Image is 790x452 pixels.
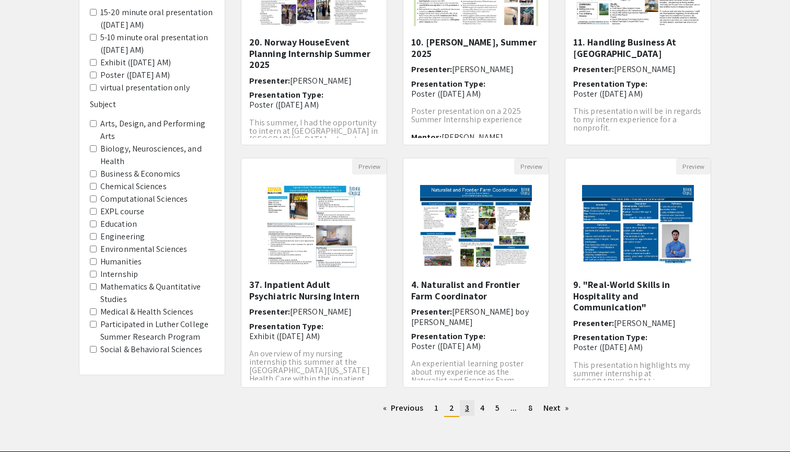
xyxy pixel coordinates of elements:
span: 4 [480,402,484,413]
h5: 9. "Real-World Skills in Hospitality and Communication" [573,279,703,313]
a: Next page [538,400,574,416]
button: Preview [676,158,711,175]
h5: 37. Inpatient Adult Psychiatric Nursing Intern [249,279,379,302]
div: Open Presentation <p>37. Inpatient Adult Psychiatric Nursing Intern</p> [241,158,387,388]
h6: Presenter: [411,307,541,327]
span: Presentation Type: [573,78,647,89]
label: Engineering [100,230,145,243]
h6: Subject [90,99,214,109]
span: This summer, I had the opportunity to intern at [GEOGRAPHIC_DATA] in [GEOGRAPHIC_DATA], where I s... [249,117,378,145]
span: Presentation Type: [411,331,485,342]
h6: Presenter: [573,318,703,328]
span: ... [510,402,517,413]
span: 1 [434,402,438,413]
h5: 10. [PERSON_NAME], Summer 2025 [411,37,541,59]
span: This presentation highlights my summer internship at [GEOGRAPHIC_DATA] in [US_STATE], where I wor... [573,360,690,396]
span: [PERSON_NAME] [442,132,503,143]
div: Open Presentation <p>4. Naturalist and Frontier Farm Coordinator</p> [403,158,549,388]
p: An experiential learning poster about my experience as the Naturalist and Frontier Farm Coordinat... [411,360,541,410]
h6: Presenter: [573,64,703,74]
span: 8 [528,402,532,413]
label: 5-10 minute oral presentation ([DATE] AM) [100,31,214,56]
button: Preview [514,158,549,175]
label: 15-20 minute oral presentation ([DATE] AM) [100,6,214,31]
label: Humanities [100,256,142,268]
label: Medical & Health Sciences [100,306,194,318]
ul: Pagination [241,400,711,417]
img: <p>37. Inpatient Adult Psychiatric Nursing Intern</p> [255,175,374,279]
a: Previous page [378,400,428,416]
label: Computational Sciences [100,193,188,205]
label: Environmental Sciences [100,243,187,256]
span: [PERSON_NAME] [452,64,514,75]
h5: 20. Norway HouseEvent Planning Internship Summer 2025 [249,37,379,71]
label: Mathematics & Quantitative Studies [100,281,214,306]
div: Open Presentation <p>9. "Real-World Skills in Hospitality and Communication"</p> [565,158,711,388]
p: Exhibit ([DATE] AM) [249,331,379,341]
span: 3 [465,402,469,413]
h6: Presenter: [411,64,541,74]
p: Poster ([DATE] AM) [411,341,541,351]
h5: 11. Handling Business At [GEOGRAPHIC_DATA] [573,37,703,59]
label: Poster ([DATE] AM) [100,69,170,82]
p: Poster ([DATE] AM) [573,89,703,99]
p: Poster ([DATE] AM) [249,100,379,110]
iframe: Chat [8,405,44,444]
span: [PERSON_NAME] [614,64,676,75]
span: [PERSON_NAME] [614,318,676,329]
label: Social & Behavioral Sciences [100,343,202,356]
span: Presentation Type: [411,78,485,89]
span: [PERSON_NAME] boy [PERSON_NAME] [411,306,529,327]
label: Chemical Sciences [100,180,167,193]
img: <p>4. Naturalist and Frontier Farm Coordinator</p> [410,175,542,279]
span: 2 [449,402,454,413]
label: Arts, Design, and Performing Arts [100,118,214,143]
span: Presentation Type: [573,332,647,343]
label: Education [100,218,137,230]
span: Presentation Type: [249,89,323,100]
label: virtual presentation only [100,82,190,94]
h6: Presenter: [249,307,379,317]
p: Poster ([DATE] AM) [573,342,703,352]
img: <p>9. "Real-World Skills in Hospitality and Communication"</p> [572,175,704,279]
p: An overview of my nursing internship this summer at the [GEOGRAPHIC_DATA][US_STATE] Health Care w... [249,350,379,391]
label: EXPL course [100,205,144,218]
label: Biology, Neurosciences, and Health [100,143,214,168]
p: Poster presentation on a 2025 Summer Internship experience [411,107,541,124]
span: 5 [495,402,499,413]
span: [PERSON_NAME] [290,75,352,86]
button: Preview [352,158,387,175]
h5: 4. Naturalist and Frontier Farm Coordinator [411,279,541,302]
label: Participated in Luther College Summer Research Program [100,318,214,343]
span: Presentation Type: [249,321,323,332]
p: This presentation will be in regards to my intern experience for a nonprofit. [573,107,703,132]
span: Mentor: [411,132,442,143]
span: [PERSON_NAME] [290,306,352,317]
label: Internship [100,268,138,281]
h6: Presenter: [249,76,379,86]
label: Business & Economics [100,168,180,180]
label: Exhibit ([DATE] AM) [100,56,171,69]
p: Poster ([DATE] AM) [411,89,541,99]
